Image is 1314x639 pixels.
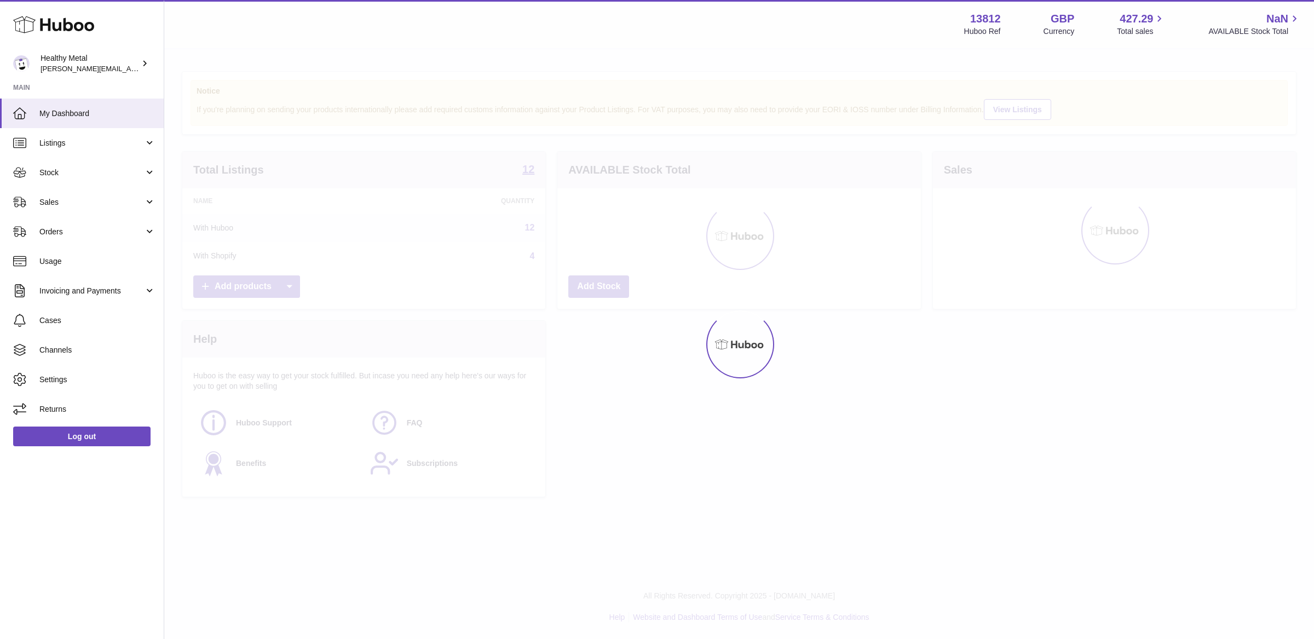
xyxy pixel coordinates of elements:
span: Usage [39,256,155,267]
span: Stock [39,168,144,178]
strong: GBP [1051,11,1074,26]
img: jose@healthy-metal.com [13,55,30,72]
span: Invoicing and Payments [39,286,144,296]
a: Log out [13,427,151,446]
span: Sales [39,197,144,208]
a: 427.29 Total sales [1117,11,1166,37]
div: Healthy Metal [41,53,139,74]
span: 427.29 [1120,11,1153,26]
a: NaN AVAILABLE Stock Total [1208,11,1301,37]
span: Total sales [1117,26,1166,37]
div: Currency [1044,26,1075,37]
span: Channels [39,345,155,355]
span: My Dashboard [39,108,155,119]
span: NaN [1266,11,1288,26]
span: AVAILABLE Stock Total [1208,26,1301,37]
strong: 13812 [970,11,1001,26]
span: Listings [39,138,144,148]
span: [PERSON_NAME][EMAIL_ADDRESS][DOMAIN_NAME] [41,64,220,73]
span: Orders [39,227,144,237]
span: Cases [39,315,155,326]
div: Huboo Ref [964,26,1001,37]
span: Settings [39,375,155,385]
span: Returns [39,404,155,415]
